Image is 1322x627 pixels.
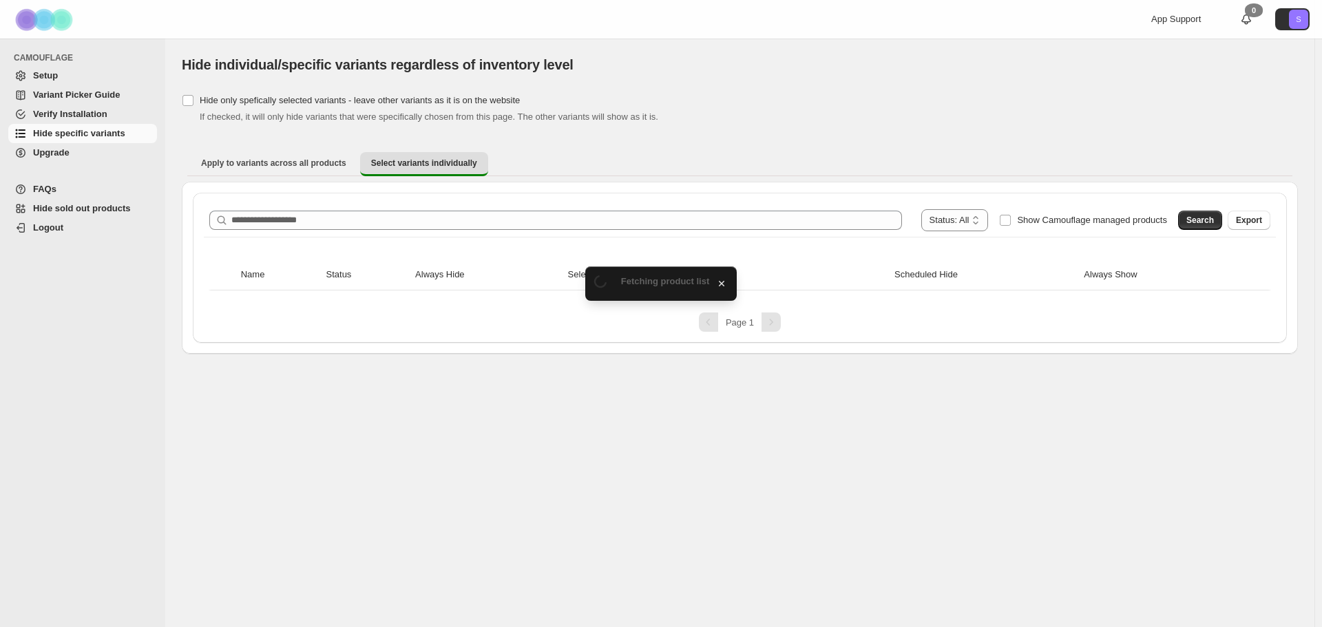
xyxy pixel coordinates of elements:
[1178,211,1222,230] button: Search
[411,259,564,290] th: Always Hide
[371,158,477,169] span: Select variants individually
[11,1,80,39] img: Camouflage
[8,124,157,143] a: Hide specific variants
[8,85,157,105] a: Variant Picker Guide
[33,222,63,233] span: Logout
[8,66,157,85] a: Setup
[1186,215,1214,226] span: Search
[182,182,1298,354] div: Select variants individually
[726,317,754,328] span: Page 1
[8,143,157,162] a: Upgrade
[1228,211,1270,230] button: Export
[1239,12,1253,26] a: 0
[204,312,1276,332] nav: Pagination
[1245,3,1263,17] div: 0
[182,57,574,72] span: Hide individual/specific variants regardless of inventory level
[33,70,58,81] span: Setup
[1275,8,1310,30] button: Avatar with initials S
[1236,215,1262,226] span: Export
[33,128,125,138] span: Hide specific variants
[33,109,107,119] span: Verify Installation
[1151,14,1201,24] span: App Support
[200,111,658,122] span: If checked, it will only hide variants that were specifically chosen from this page. The other va...
[360,152,488,176] button: Select variants individually
[8,180,157,199] a: FAQs
[1080,259,1243,290] th: Always Show
[8,105,157,124] a: Verify Installation
[1017,215,1167,225] span: Show Camouflage managed products
[8,199,157,218] a: Hide sold out products
[200,95,520,105] span: Hide only spefically selected variants - leave other variants as it is on the website
[14,52,158,63] span: CAMOUFLAGE
[1289,10,1308,29] span: Avatar with initials S
[564,259,891,290] th: Selected/Excluded Countries
[33,147,70,158] span: Upgrade
[201,158,346,169] span: Apply to variants across all products
[322,259,412,290] th: Status
[190,152,357,174] button: Apply to variants across all products
[890,259,1080,290] th: Scheduled Hide
[33,89,120,100] span: Variant Picker Guide
[33,203,131,213] span: Hide sold out products
[8,218,157,237] a: Logout
[33,184,56,194] span: FAQs
[621,276,710,286] span: Fetching product list
[237,259,322,290] th: Name
[1296,15,1301,23] text: S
